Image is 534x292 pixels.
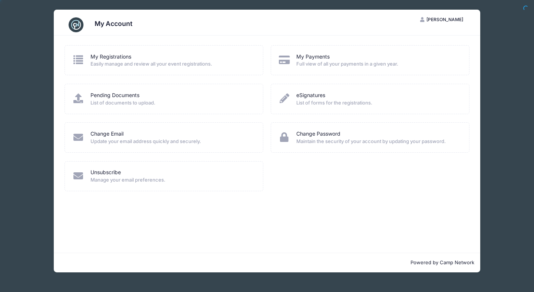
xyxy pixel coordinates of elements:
[95,20,132,27] h3: My Account
[90,138,254,145] span: Update your email address quickly and securely.
[90,60,254,68] span: Easily manage and review all your event registrations.
[90,176,254,184] span: Manage your email preferences.
[90,92,139,99] a: Pending Documents
[296,99,459,107] span: List of forms for the registrations.
[90,169,121,176] a: Unsubscribe
[426,17,463,22] span: [PERSON_NAME]
[414,13,469,26] button: [PERSON_NAME]
[90,53,131,61] a: My Registrations
[296,53,330,61] a: My Payments
[296,60,459,68] span: Full view of all your payments in a given year.
[296,138,459,145] span: Maintain the security of your account by updating your password.
[296,92,325,99] a: eSignatures
[90,130,123,138] a: Change Email
[60,259,474,266] p: Powered by Camp Network
[90,99,254,107] span: List of documents to upload.
[69,17,83,32] img: CampNetwork
[296,130,340,138] a: Change Password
